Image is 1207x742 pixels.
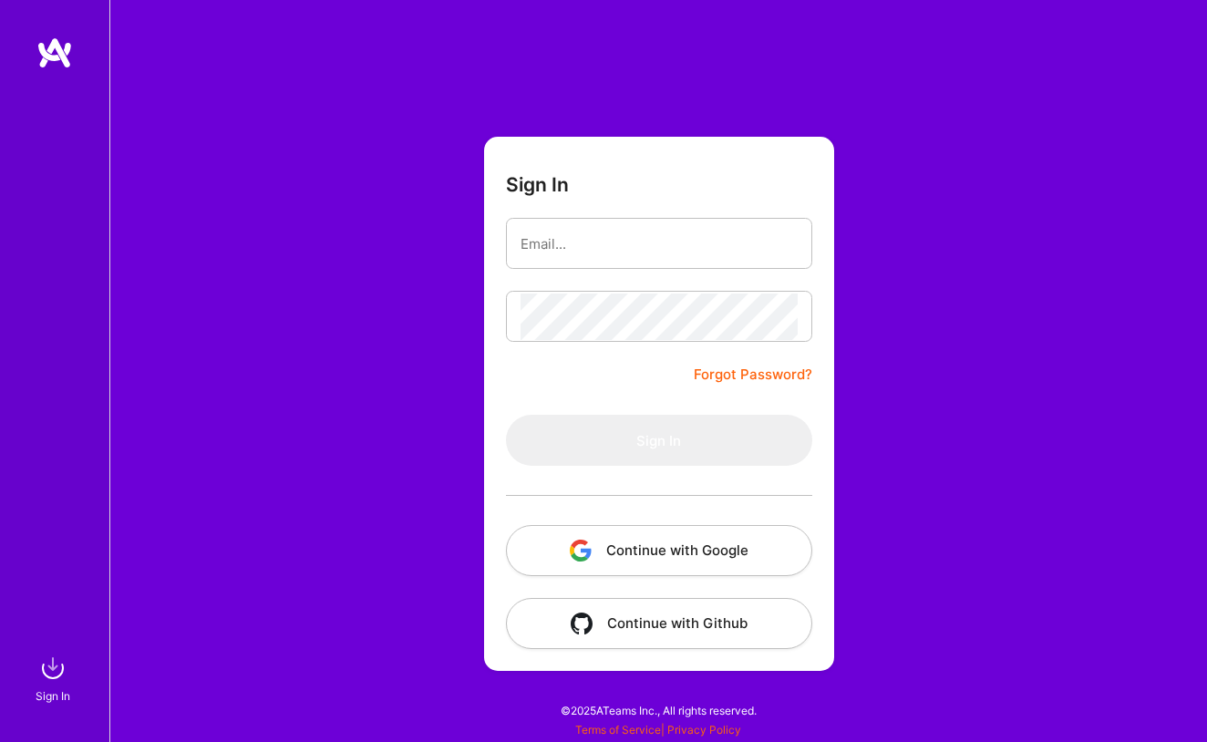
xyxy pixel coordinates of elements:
a: Forgot Password? [694,364,812,386]
button: Continue with Google [506,525,812,576]
span: | [575,723,741,737]
a: sign inSign In [38,650,71,706]
div: Sign In [36,686,70,706]
button: Continue with Github [506,598,812,649]
a: Terms of Service [575,723,661,737]
div: © 2025 ATeams Inc., All rights reserved. [109,687,1207,733]
img: icon [571,613,593,634]
img: icon [570,540,592,562]
button: Sign In [506,415,812,466]
img: sign in [35,650,71,686]
a: Privacy Policy [667,723,741,737]
h3: Sign In [506,173,569,196]
input: Email... [521,221,798,267]
img: logo [36,36,73,69]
